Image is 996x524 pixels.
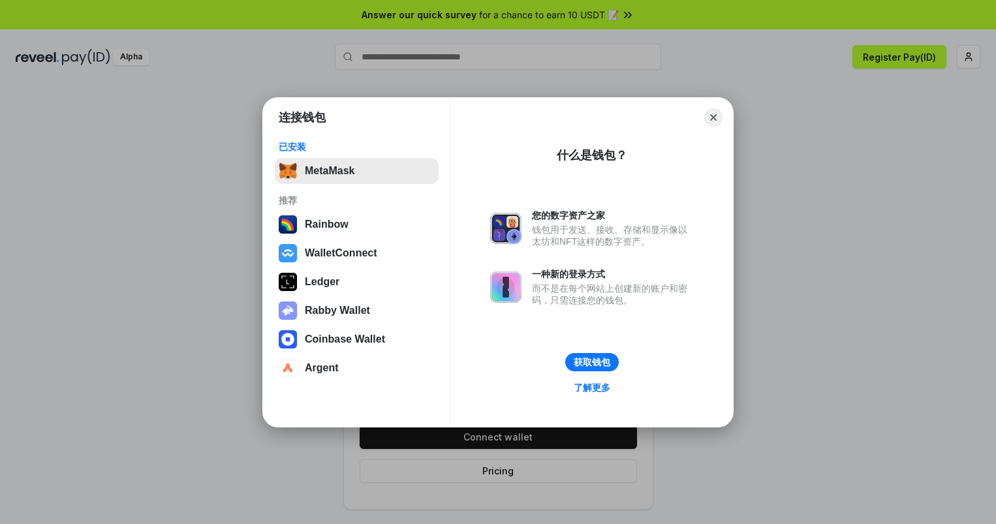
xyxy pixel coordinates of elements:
div: Ledger [305,276,339,288]
img: svg+xml,%3Csvg%20fill%3D%22none%22%20height%3D%2233%22%20viewBox%3D%220%200%2035%2033%22%20width%... [279,162,297,180]
div: 而不是在每个网站上创建新的账户和密码，只需连接您的钱包。 [532,283,694,306]
div: Argent [305,362,339,374]
img: svg+xml,%3Csvg%20xmlns%3D%22http%3A%2F%2Fwww.w3.org%2F2000%2Fsvg%22%20fill%3D%22none%22%20viewBox... [279,301,297,320]
img: svg+xml,%3Csvg%20width%3D%22120%22%20height%3D%22120%22%20viewBox%3D%220%200%20120%20120%22%20fil... [279,215,297,234]
div: Rainbow [305,219,349,230]
button: Coinbase Wallet [275,326,439,352]
img: svg+xml,%3Csvg%20width%3D%2228%22%20height%3D%2228%22%20viewBox%3D%220%200%2028%2028%22%20fill%3D... [279,359,297,377]
h1: 连接钱包 [279,110,326,125]
div: 您的数字资产之家 [532,209,694,221]
div: 什么是钱包？ [557,147,627,163]
div: 已安装 [279,141,435,153]
button: WalletConnect [275,240,439,266]
img: svg+xml,%3Csvg%20width%3D%2228%22%20height%3D%2228%22%20viewBox%3D%220%200%2028%2028%22%20fill%3D... [279,330,297,348]
img: svg+xml,%3Csvg%20xmlns%3D%22http%3A%2F%2Fwww.w3.org%2F2000%2Fsvg%22%20fill%3D%22none%22%20viewBox... [490,213,521,244]
a: 了解更多 [566,379,618,396]
button: 获取钱包 [565,353,619,371]
div: WalletConnect [305,247,377,259]
div: 获取钱包 [574,356,610,368]
div: 了解更多 [574,382,610,393]
button: Ledger [275,269,439,295]
div: MetaMask [305,165,354,177]
button: Rabby Wallet [275,298,439,324]
div: Coinbase Wallet [305,333,385,345]
img: svg+xml,%3Csvg%20xmlns%3D%22http%3A%2F%2Fwww.w3.org%2F2000%2Fsvg%22%20fill%3D%22none%22%20viewBox... [490,271,521,303]
button: Close [704,108,723,127]
img: svg+xml,%3Csvg%20xmlns%3D%22http%3A%2F%2Fwww.w3.org%2F2000%2Fsvg%22%20width%3D%2228%22%20height%3... [279,273,297,291]
img: svg+xml,%3Csvg%20width%3D%2228%22%20height%3D%2228%22%20viewBox%3D%220%200%2028%2028%22%20fill%3D... [279,244,297,262]
div: 一种新的登录方式 [532,268,694,280]
div: 钱包用于发送、接收、存储和显示像以太坊和NFT这样的数字资产。 [532,224,694,247]
button: MetaMask [275,158,439,184]
button: Rainbow [275,211,439,238]
div: 推荐 [279,194,435,206]
div: Rabby Wallet [305,305,370,316]
button: Argent [275,355,439,381]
